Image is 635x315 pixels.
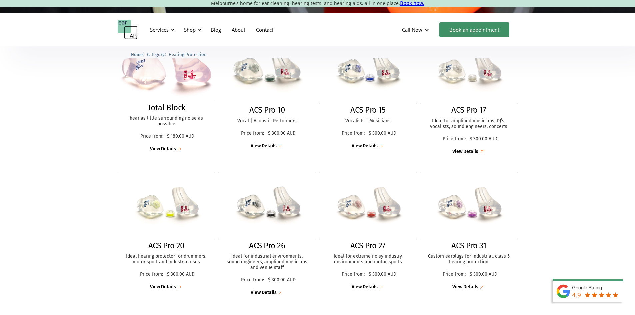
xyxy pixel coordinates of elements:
p: $ 300.00 AUD [167,272,195,277]
a: home [118,20,138,40]
p: Price from: [138,134,165,139]
p: Custom earplugs for industrial, class 5 hearing protection [427,254,511,265]
a: ACS Pro 15ACS Pro 15Vocalists | MusiciansPrice from:$ 300.00 AUDView Details [319,37,417,150]
a: Category [147,51,164,57]
h2: ACS Pro 27 [350,241,386,251]
p: hear as little surrounding noise as possible [124,116,209,127]
a: Home [131,51,143,57]
a: ACS Pro 17ACS Pro 17Ideal for amplified musicians, DJ’s, vocalists, sound engineers, concertsPric... [420,37,518,155]
h2: ACS Pro 15 [350,105,385,115]
a: Hearing Protection [169,51,207,57]
p: Vocalists | Musicians [326,118,410,124]
p: Price from: [339,272,367,277]
div: Call Now [397,20,436,40]
p: Price from: [440,272,468,277]
li: 〉 [131,51,147,58]
div: View Details [452,284,478,290]
p: Price from: [239,277,266,283]
p: Price from: [138,272,165,277]
img: Total Block [118,37,215,101]
img: ACS Pro 26 [218,172,316,239]
p: $ 300.00 AUD [369,272,396,277]
p: Ideal for industrial environments, sound engineers, amplified musicians and venue staff [225,254,309,270]
h2: ACS Pro 10 [249,105,285,115]
img: ACS Pro 17 [420,37,518,104]
p: $ 300.00 AUD [369,131,396,136]
p: Ideal for extreme noisy industry environments and motor-sports [326,254,410,265]
div: View Details [352,284,378,290]
a: ACS Pro 26ACS Pro 26Ideal for industrial environments, sound engineers, amplified musicians and v... [218,172,316,296]
a: Blog [205,20,226,39]
img: ACS Pro 27 [319,172,417,239]
span: Home [131,52,143,57]
img: ACS Pro 31 [420,172,518,239]
img: ACS Pro 10 [213,33,321,107]
h2: ACS Pro 17 [451,105,486,115]
h2: Total Block [147,103,185,113]
h2: ACS Pro 20 [148,241,184,251]
p: $ 180.00 AUD [167,134,194,139]
span: Category [147,52,164,57]
p: Ideal for amplified musicians, DJ’s, vocalists, sound engineers, concerts [427,118,511,130]
a: About [226,20,251,39]
li: 〉 [147,51,169,58]
p: Price from: [239,131,266,136]
div: View Details [452,149,478,155]
p: Vocal | Acoustic Performers [225,118,309,124]
h2: ACS Pro 26 [249,241,285,251]
p: Price from: [440,136,468,142]
div: Services [146,20,177,40]
span: Hearing Protection [169,52,207,57]
div: View Details [150,284,176,290]
p: $ 300.00 AUD [268,131,296,136]
a: ACS Pro 31ACS Pro 31Custom earplugs for industrial, class 5 hearing protectionPrice from:$ 300.00... [420,172,518,290]
div: Shop [184,26,196,33]
p: Price from: [339,131,367,136]
p: $ 300.00 AUD [470,136,497,142]
div: View Details [251,290,277,296]
a: ACS Pro 10ACS Pro 10Vocal | Acoustic PerformersPrice from:$ 300.00 AUDView Details [218,37,316,150]
div: View Details [150,146,176,152]
div: Call Now [402,26,422,33]
a: Contact [251,20,279,39]
a: Book an appointment [439,22,509,37]
div: Shop [180,20,204,40]
p: $ 300.00 AUD [470,272,497,277]
p: Ideal hearing protector for drummers, motor sport and industrial uses [124,254,209,265]
div: View Details [251,143,277,149]
div: View Details [352,143,378,149]
p: $ 300.00 AUD [268,277,296,283]
a: ACS Pro 20ACS Pro 20Ideal hearing protector for drummers, motor sport and industrial usesPrice fr... [118,172,215,290]
h2: ACS Pro 31 [451,241,486,251]
div: Services [150,26,169,33]
a: ACS Pro 27ACS Pro 27Ideal for extreme noisy industry environments and motor-sportsPrice from:$ 30... [319,172,417,290]
a: Total BlockTotal Blockhear as little surrounding noise as possiblePrice from:$ 180.00 AUDView Det... [118,37,215,153]
img: ACS Pro 20 [118,172,215,239]
img: ACS Pro 15 [319,37,417,104]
